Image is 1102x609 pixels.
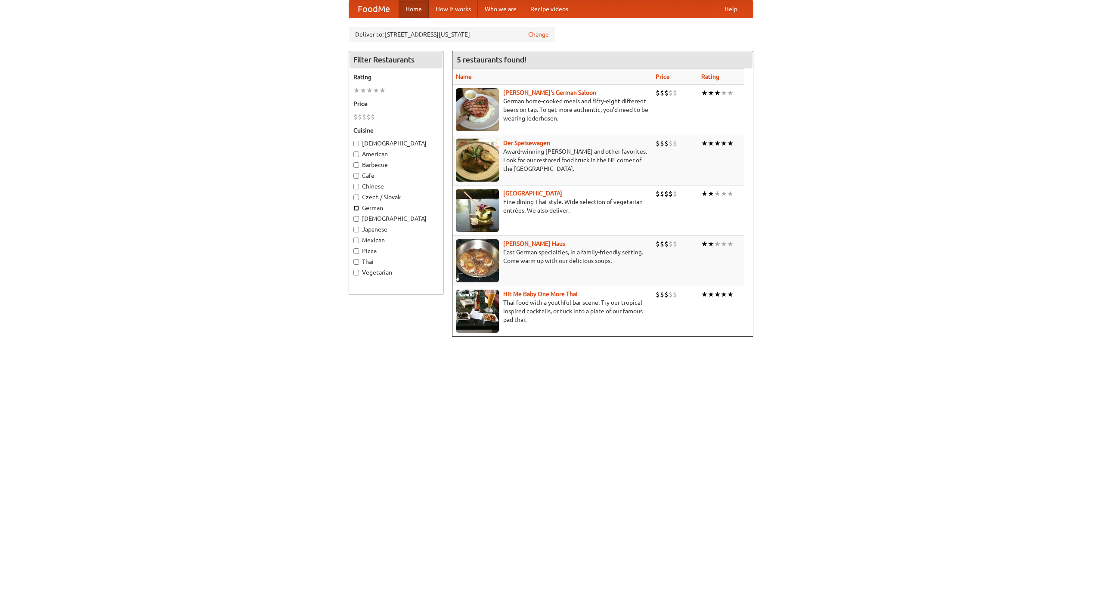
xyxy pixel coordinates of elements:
li: ★ [714,88,721,98]
a: Home [399,0,429,18]
h5: Cuisine [353,126,439,135]
li: $ [669,88,673,98]
img: satay.jpg [456,189,499,232]
li: $ [664,239,669,249]
li: ★ [727,239,734,249]
a: [PERSON_NAME]'s German Saloon [503,89,596,96]
input: [DEMOGRAPHIC_DATA] [353,141,359,146]
a: Rating [701,73,719,80]
li: $ [660,139,664,148]
input: Chinese [353,184,359,189]
li: ★ [701,88,708,98]
label: American [353,150,439,158]
li: ★ [360,86,366,95]
p: Thai food with a youthful bar scene. Try our tropical inspired cocktails, or tuck into a plate of... [456,298,649,324]
input: [DEMOGRAPHIC_DATA] [353,216,359,222]
li: ★ [708,139,714,148]
a: Change [528,30,549,39]
li: $ [664,139,669,148]
h5: Price [353,99,439,108]
li: $ [673,139,677,148]
li: $ [673,189,677,198]
li: ★ [701,290,708,299]
h4: Filter Restaurants [349,51,443,68]
li: $ [669,290,673,299]
li: ★ [701,139,708,148]
li: $ [656,139,660,148]
label: German [353,204,439,212]
li: $ [673,290,677,299]
li: $ [669,139,673,148]
img: babythai.jpg [456,290,499,333]
label: [DEMOGRAPHIC_DATA] [353,214,439,223]
input: Japanese [353,227,359,232]
li: ★ [379,86,386,95]
label: Mexican [353,236,439,244]
li: ★ [727,290,734,299]
li: ★ [721,139,727,148]
li: ★ [708,239,714,249]
h5: Rating [353,73,439,81]
li: $ [660,239,664,249]
input: American [353,151,359,157]
li: $ [664,88,669,98]
a: Name [456,73,472,80]
p: East German specialties, in a family-friendly setting. Come warm up with our delicious soups. [456,248,649,265]
li: ★ [708,290,714,299]
a: Help [718,0,744,18]
li: ★ [373,86,379,95]
a: Hit Me Baby One More Thai [503,291,578,297]
li: ★ [708,189,714,198]
label: Japanese [353,225,439,234]
li: ★ [714,290,721,299]
b: [PERSON_NAME] Haus [503,240,565,247]
p: German home-cooked meals and fifty-eight different beers on tap. To get more authentic, you'd nee... [456,97,649,123]
a: Recipe videos [523,0,575,18]
li: $ [664,189,669,198]
label: Thai [353,257,439,266]
a: Who we are [478,0,523,18]
img: kohlhaus.jpg [456,239,499,282]
label: Barbecue [353,161,439,169]
li: $ [656,239,660,249]
li: ★ [721,239,727,249]
li: ★ [714,189,721,198]
li: $ [366,112,371,122]
input: Pizza [353,248,359,254]
p: Fine dining Thai-style. Wide selection of vegetarian entrées. We also deliver. [456,198,649,215]
li: $ [660,88,664,98]
li: ★ [727,139,734,148]
div: Deliver to: [STREET_ADDRESS][US_STATE] [349,27,555,42]
li: ★ [701,189,708,198]
li: $ [656,88,660,98]
li: $ [669,189,673,198]
li: ★ [727,88,734,98]
li: ★ [714,139,721,148]
li: $ [673,88,677,98]
label: Czech / Slovak [353,193,439,201]
label: Chinese [353,182,439,191]
img: esthers.jpg [456,88,499,131]
label: Pizza [353,247,439,255]
p: Award-winning [PERSON_NAME] and other favorites. Look for our restored food truck in the NE corne... [456,147,649,173]
li: $ [362,112,366,122]
a: [GEOGRAPHIC_DATA] [503,190,562,197]
input: Czech / Slovak [353,195,359,200]
li: $ [656,189,660,198]
li: $ [660,290,664,299]
input: Barbecue [353,162,359,168]
input: Cafe [353,173,359,179]
a: Price [656,73,670,80]
li: ★ [701,239,708,249]
li: ★ [721,189,727,198]
a: FoodMe [349,0,399,18]
li: ★ [353,86,360,95]
a: Der Speisewagen [503,139,550,146]
li: $ [353,112,358,122]
li: ★ [714,239,721,249]
li: ★ [708,88,714,98]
